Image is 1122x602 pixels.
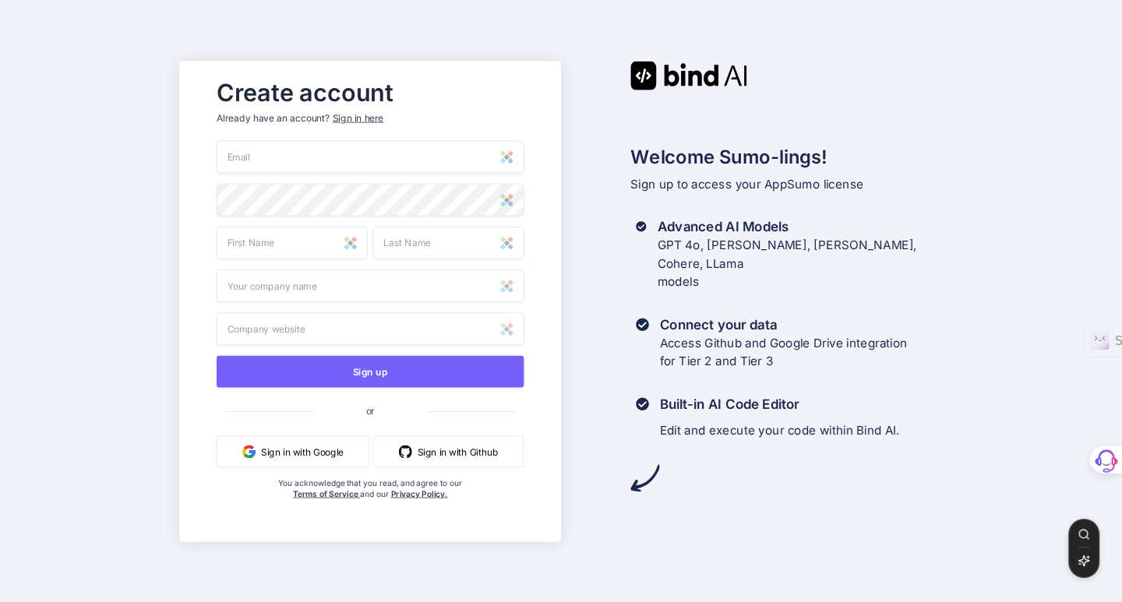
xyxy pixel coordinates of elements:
[242,445,256,458] img: google
[217,435,369,467] button: Sign in with Google
[500,322,513,335] img: Sticky Password
[217,226,368,259] input: First Name
[373,435,524,467] button: Sign in with Github
[630,174,942,193] p: Sign up to access your AppSumo license
[373,226,524,259] input: Last Name
[217,269,524,302] input: Your company name
[391,488,448,498] a: Privacy Policy.
[658,235,943,290] p: GPT 4o, [PERSON_NAME], [PERSON_NAME], Cohere, LLama models
[344,236,357,249] img: Sticky Password
[217,140,524,173] input: Email
[660,333,908,371] p: Access Github and Google Drive integration for Tier 2 and Tier 3
[660,421,900,439] p: Edit and execute your code within Bind AI.
[313,393,428,426] span: or
[660,315,908,333] h3: Connect your data
[399,445,412,458] img: github
[217,355,524,387] button: Sign up
[500,193,513,206] img: Sticky Password
[660,394,900,413] h3: Built-in AI Code Editor
[630,61,747,90] img: Bind AI logo
[500,279,513,292] img: Sticky Password
[630,143,942,171] h2: Welcome Sumo-lings!
[500,150,513,163] img: Sticky Password
[217,312,524,345] input: Company website
[500,236,513,249] img: Sticky Password
[333,111,383,125] div: Sign in here
[217,82,524,103] h2: Create account
[293,488,361,498] a: Terms of Service
[658,217,943,236] h3: Advanced AI Models
[217,111,524,125] p: Already have an account?
[268,477,473,530] div: You acknowledge that you read, and agree to our and our
[630,463,659,492] img: arrow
